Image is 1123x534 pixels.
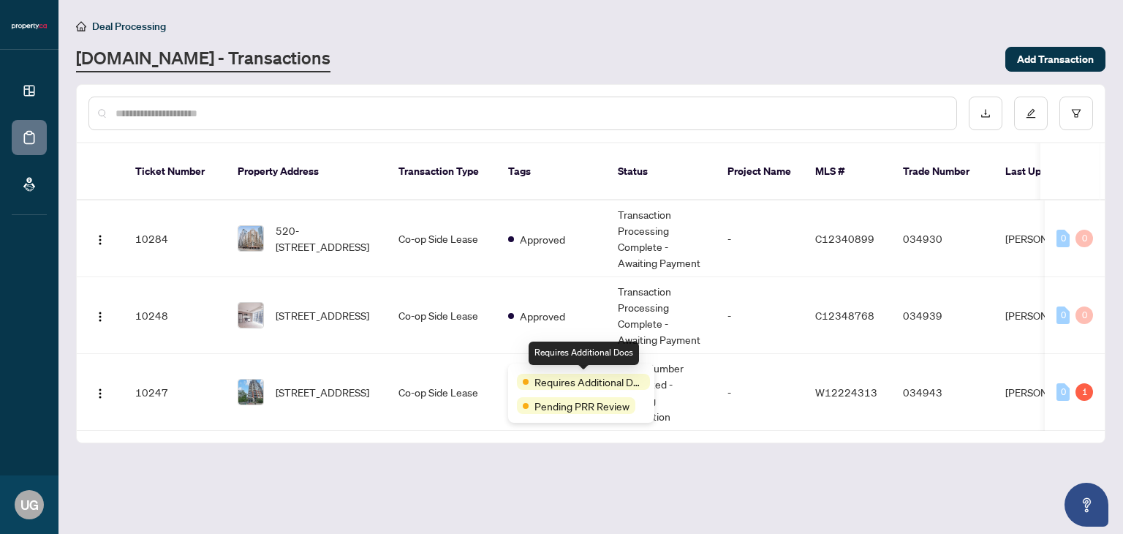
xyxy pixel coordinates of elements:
td: 10247 [124,354,226,431]
div: 0 [1075,230,1093,247]
td: [PERSON_NAME] [994,354,1103,431]
div: 0 [1056,307,1070,324]
td: 034943 [891,354,994,431]
th: Transaction Type [387,143,496,200]
span: C12348768 [815,309,874,322]
td: Trade Number Generated - Pending Information [606,354,716,431]
span: [STREET_ADDRESS] [276,307,369,323]
span: download [980,108,991,119]
span: W12224313 [815,386,877,399]
td: - [716,277,804,354]
button: Logo [88,380,112,404]
th: Status [606,143,716,200]
span: C12340899 [815,232,874,245]
th: MLS # [804,143,891,200]
td: Co-op Side Lease [387,277,496,354]
td: 10248 [124,277,226,354]
span: edit [1026,108,1036,119]
div: 0 [1075,307,1093,324]
th: Project Name [716,143,804,200]
td: Transaction Processing Complete - Awaiting Payment [606,200,716,277]
button: Open asap [1065,483,1108,527]
span: Pending PRR Review [534,398,629,414]
button: filter [1059,97,1093,130]
img: Logo [94,234,106,246]
div: 1 [1075,383,1093,401]
span: 520-[STREET_ADDRESS] [276,222,375,255]
span: filter [1071,108,1081,119]
span: Approved [520,308,565,324]
th: Ticket Number [124,143,226,200]
th: Trade Number [891,143,994,200]
button: download [969,97,1002,130]
td: 034930 [891,200,994,277]
span: UG [20,494,39,515]
button: Add Transaction [1005,47,1105,72]
td: Transaction Processing Complete - Awaiting Payment [606,277,716,354]
td: - [716,200,804,277]
img: logo [12,22,47,31]
div: 0 [1056,383,1070,401]
img: Logo [94,311,106,323]
td: Co-op Side Lease [387,200,496,277]
div: Requires Additional Docs [529,342,639,365]
span: Approved [520,231,565,247]
td: [PERSON_NAME] [994,200,1103,277]
span: Requires Additional Docs [534,374,644,390]
img: thumbnail-img [238,303,263,328]
td: 034939 [891,277,994,354]
button: Logo [88,227,112,250]
div: 0 [1056,230,1070,247]
td: - [716,354,804,431]
img: thumbnail-img [238,380,263,405]
button: Logo [88,304,112,327]
img: Logo [94,388,106,399]
img: thumbnail-img [238,226,263,251]
span: Add Transaction [1017,48,1094,71]
span: [STREET_ADDRESS] [276,384,369,400]
span: Deal Processing [92,20,166,33]
th: Property Address [226,143,387,200]
button: edit [1014,97,1048,130]
td: 10284 [124,200,226,277]
td: [PERSON_NAME] [994,277,1103,354]
a: [DOMAIN_NAME] - Transactions [76,46,330,72]
span: home [76,21,86,31]
th: Tags [496,143,606,200]
th: Last Updated By [994,143,1103,200]
td: Co-op Side Lease [387,354,496,431]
